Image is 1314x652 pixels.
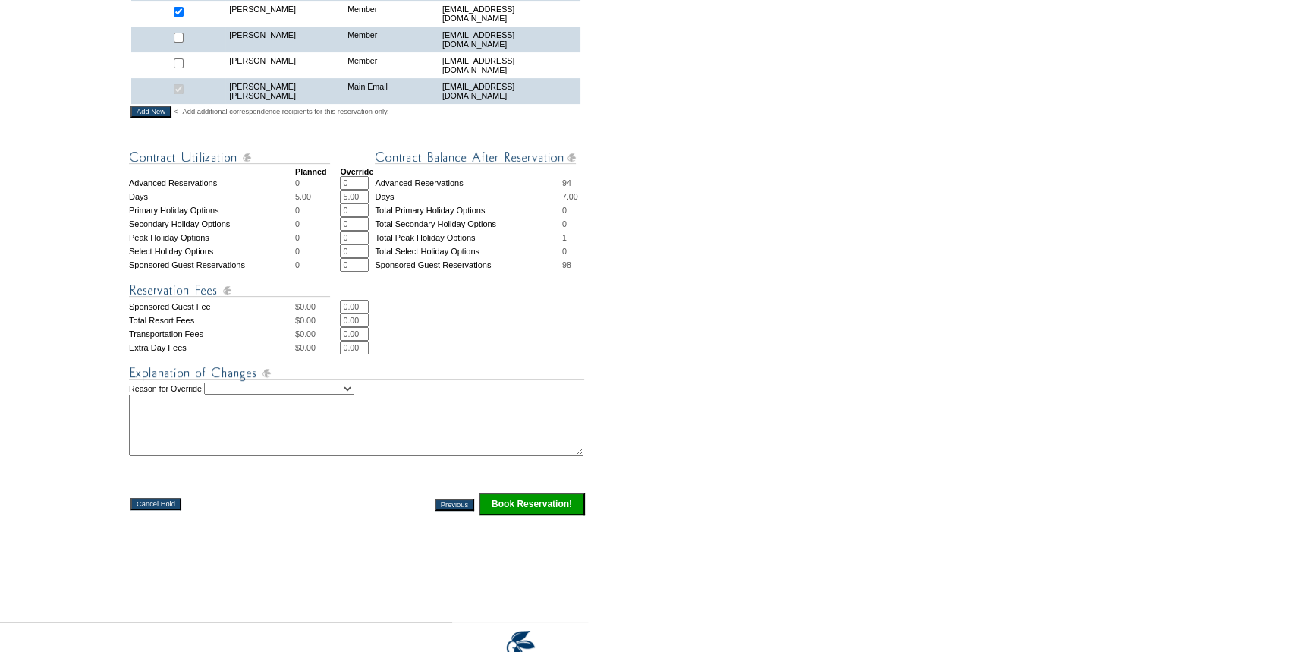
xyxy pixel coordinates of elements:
[129,313,295,327] td: Total Resort Fees
[300,316,316,325] span: 0.00
[300,329,316,339] span: 0.00
[295,341,340,354] td: $
[129,203,295,217] td: Primary Holiday Options
[375,176,561,190] td: Advanced Reservations
[225,27,344,52] td: [PERSON_NAME]
[340,167,373,176] strong: Override
[295,300,340,313] td: $
[375,258,561,272] td: Sponsored Guest Reservations
[439,27,580,52] td: [EMAIL_ADDRESS][DOMAIN_NAME]
[344,27,439,52] td: Member
[295,313,340,327] td: $
[344,78,439,104] td: Main Email
[130,106,171,118] input: Add New
[295,192,311,201] span: 5.00
[129,176,295,190] td: Advanced Reservations
[435,499,474,511] input: Previous
[129,217,295,231] td: Secondary Holiday Options
[129,190,295,203] td: Days
[562,247,567,256] span: 0
[344,1,439,27] td: Member
[295,260,300,269] span: 0
[562,219,567,228] span: 0
[295,327,340,341] td: $
[439,78,580,104] td: [EMAIL_ADDRESS][DOMAIN_NAME]
[562,178,571,187] span: 94
[295,219,300,228] span: 0
[300,302,316,311] span: 0.00
[129,281,330,300] img: Reservation Fees
[225,1,344,27] td: [PERSON_NAME]
[295,206,300,215] span: 0
[562,233,567,242] span: 1
[129,258,295,272] td: Sponsored Guest Reservations
[295,233,300,242] span: 0
[129,148,330,167] img: Contract Utilization
[562,206,567,215] span: 0
[174,107,389,116] span: <--Add additional correspondence recipients for this reservation only.
[344,52,439,78] td: Member
[375,231,561,244] td: Total Peak Holiday Options
[225,52,344,78] td: [PERSON_NAME]
[375,190,561,203] td: Days
[479,493,585,515] input: Click this button to finalize your reservation.
[129,364,584,383] img: Explanation of Changes
[439,1,580,27] td: [EMAIL_ADDRESS][DOMAIN_NAME]
[130,498,181,510] input: Cancel Hold
[375,148,576,167] img: Contract Balance After Reservation
[295,178,300,187] span: 0
[129,341,295,354] td: Extra Day Fees
[129,244,295,258] td: Select Holiday Options
[375,217,561,231] td: Total Secondary Holiday Options
[300,343,316,352] span: 0.00
[562,192,578,201] span: 7.00
[225,78,344,104] td: [PERSON_NAME] [PERSON_NAME]
[129,231,295,244] td: Peak Holiday Options
[562,260,571,269] span: 98
[295,167,326,176] strong: Planned
[129,383,586,456] td: Reason for Override:
[129,300,295,313] td: Sponsored Guest Fee
[129,327,295,341] td: Transportation Fees
[375,244,561,258] td: Total Select Holiday Options
[439,52,580,78] td: [EMAIL_ADDRESS][DOMAIN_NAME]
[375,203,561,217] td: Total Primary Holiday Options
[295,247,300,256] span: 0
